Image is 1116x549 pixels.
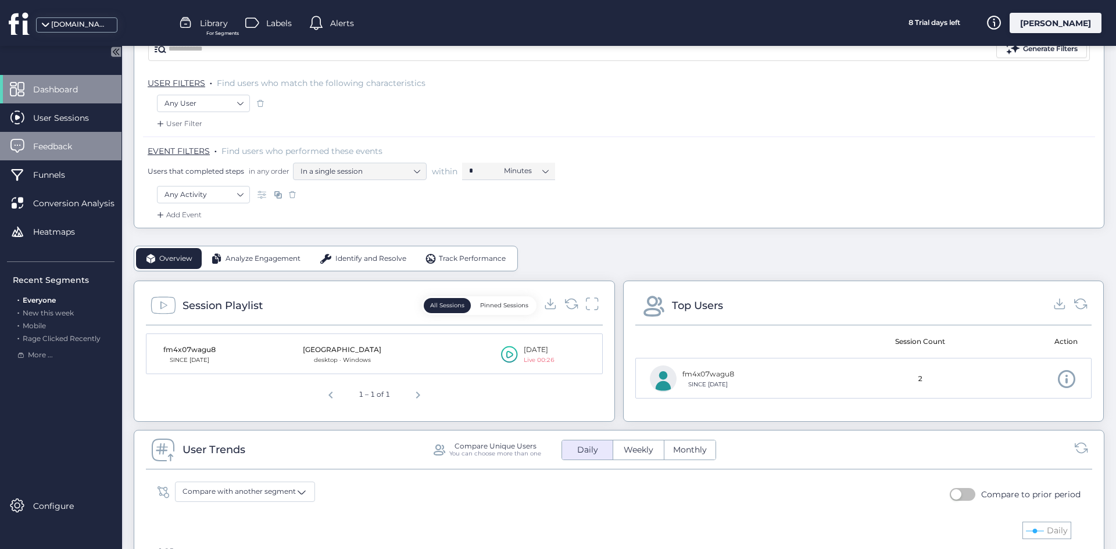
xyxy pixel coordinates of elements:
[570,444,605,456] span: Daily
[504,162,548,180] nz-select-item: Minutes
[33,168,83,181] span: Funnels
[155,209,202,221] div: Add Event
[23,334,101,343] span: Rage Clicked Recently
[183,297,263,314] div: Session Playlist
[672,297,723,314] div: Top Users
[981,488,1081,501] div: Compare to prior period
[155,118,202,130] div: User Filter
[319,382,342,405] button: Previous page
[439,253,506,264] span: Track Performance
[33,140,90,153] span: Feedback
[183,486,296,497] span: Compare with another segment
[406,382,430,405] button: Next page
[217,78,425,88] span: Find users who match the following characteristics
[1010,13,1101,33] div: [PERSON_NAME]
[978,325,1092,358] mat-header-cell: Action
[1023,44,1078,55] div: Generate Filters
[918,374,922,385] span: 2
[682,369,734,380] div: fm4x07wagu8
[221,146,382,156] span: Find users who performed these events
[617,444,660,456] span: Weekly
[226,253,301,264] span: Analyze Engagement
[863,325,977,358] mat-header-cell: Session Count
[301,163,419,180] nz-select-item: In a single session
[206,30,239,37] span: For Segments
[303,356,381,365] div: desktop · Windows
[33,225,92,238] span: Heatmaps
[524,345,555,356] div: [DATE]
[23,308,74,317] span: New this week
[1047,525,1068,536] text: Daily
[51,19,109,30] div: [DOMAIN_NAME]
[330,17,354,30] span: Alerts
[200,17,228,30] span: Library
[23,321,46,330] span: Mobile
[159,253,192,264] span: Overview
[303,345,381,356] div: [GEOGRAPHIC_DATA]
[13,274,115,286] div: Recent Segments
[214,143,217,155] span: .
[246,166,289,176] span: in any order
[183,442,245,458] div: User Trends
[33,500,91,512] span: Configure
[160,356,219,365] div: SINCE [DATE]
[335,253,406,264] span: Identify and Resolve
[164,186,242,203] nz-select-item: Any Activity
[148,166,244,176] span: Users that completed steps
[33,112,106,124] span: User Sessions
[266,17,292,30] span: Labels
[455,442,536,450] div: Compare Unique Users
[210,76,212,87] span: .
[17,306,19,317] span: .
[33,197,132,210] span: Conversion Analysis
[524,356,555,365] div: Live 00:26
[354,385,395,405] div: 1 – 1 of 1
[160,345,219,356] div: fm4x07wagu8
[666,444,714,456] span: Monthly
[449,450,541,457] div: You can choose more than one
[148,78,205,88] span: USER FILTERS
[17,293,19,304] span: .
[432,166,457,177] span: within
[613,440,664,460] button: Weekly
[164,95,242,112] nz-select-item: Any User
[474,298,535,313] button: Pinned Sessions
[28,350,53,361] span: More ...
[148,146,210,156] span: EVENT FILTERS
[664,440,716,460] button: Monthly
[33,83,95,96] span: Dashboard
[424,298,471,313] button: All Sessions
[562,440,613,460] button: Daily
[17,319,19,330] span: .
[23,296,56,304] span: Everyone
[890,13,978,33] div: 8 Trial days left
[17,332,19,343] span: .
[996,41,1087,58] button: Generate Filters
[682,380,734,389] div: SINCE [DATE]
